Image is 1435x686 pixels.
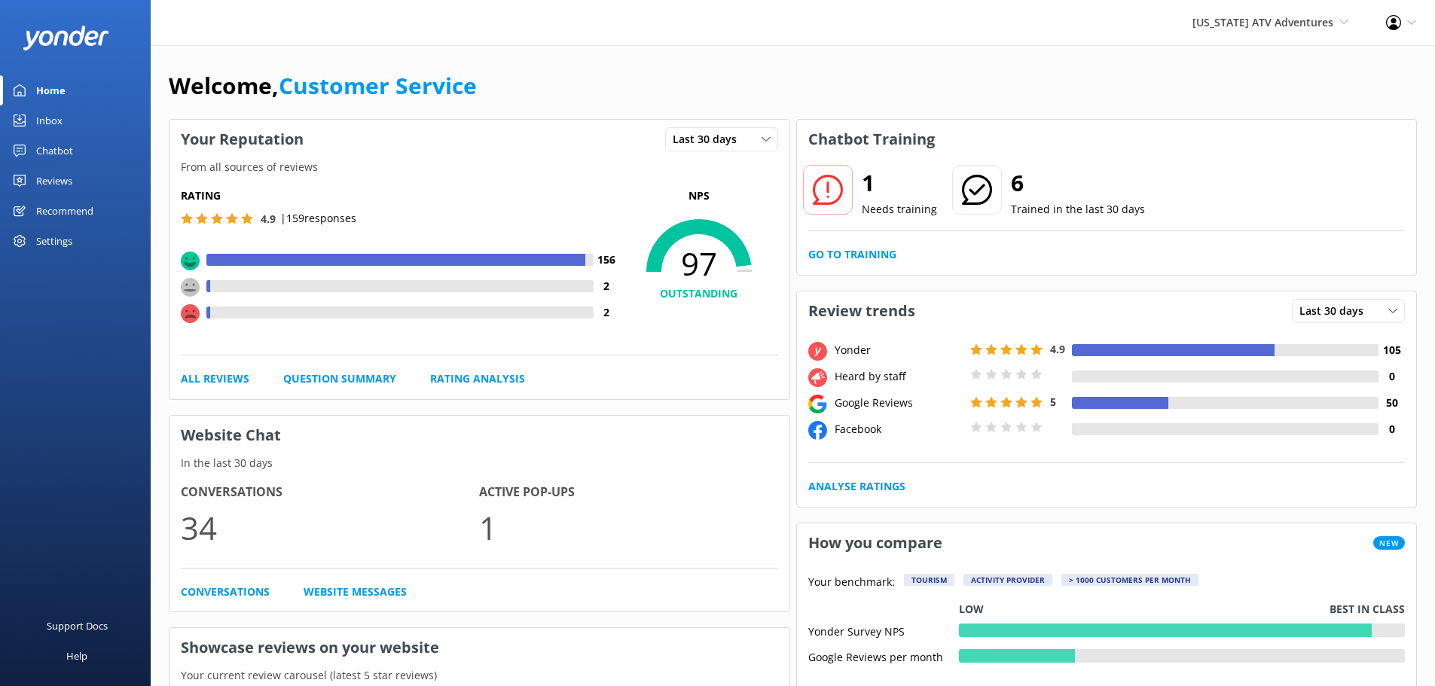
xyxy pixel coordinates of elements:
[169,455,789,471] p: In the last 30 days
[181,483,479,502] h4: Conversations
[862,165,937,201] h2: 1
[1373,536,1405,550] span: New
[181,188,620,204] h5: Rating
[904,574,954,586] div: Tourism
[797,120,946,159] h3: Chatbot Training
[620,188,778,204] p: NPS
[181,370,249,387] a: All Reviews
[797,291,927,331] h3: Review trends
[620,245,778,282] span: 97
[831,368,966,385] div: Heard by staff
[66,641,87,671] div: Help
[36,226,72,256] div: Settings
[430,370,525,387] a: Rating Analysis
[169,68,477,104] h1: Welcome,
[304,584,407,600] a: Website Messages
[831,342,966,358] div: Yonder
[36,166,72,196] div: Reviews
[808,478,905,495] a: Analyse Ratings
[36,105,63,136] div: Inbox
[169,667,789,684] p: Your current review carousel (latest 5 star reviews)
[479,483,777,502] h4: Active Pop-ups
[261,212,276,226] span: 4.9
[36,75,66,105] div: Home
[1192,15,1333,29] span: [US_STATE] ATV Adventures
[831,421,966,438] div: Facebook
[1379,368,1405,385] h4: 0
[479,502,777,553] p: 1
[831,395,966,411] div: Google Reviews
[47,611,108,641] div: Support Docs
[808,574,895,592] p: Your benchmark:
[1061,574,1198,586] div: > 1000 customers per month
[963,574,1052,586] div: Activity Provider
[808,649,959,663] div: Google Reviews per month
[1379,395,1405,411] h4: 50
[594,304,620,321] h4: 2
[797,523,954,563] h3: How you compare
[283,370,396,387] a: Question Summary
[1330,601,1405,617] p: Best in class
[1299,303,1372,319] span: Last 30 days
[280,210,356,227] p: | 159 responses
[169,628,789,667] h3: Showcase reviews on your website
[1011,165,1145,201] h2: 6
[1050,395,1056,409] span: 5
[1379,421,1405,438] h4: 0
[808,623,959,637] div: Yonder Survey NPS
[620,285,778,302] h4: OUTSTANDING
[23,26,109,50] img: yonder-white-logo.png
[1379,342,1405,358] h4: 105
[862,201,937,218] p: Needs training
[36,136,73,166] div: Chatbot
[181,502,479,553] p: 34
[181,584,270,600] a: Conversations
[959,601,984,617] p: Low
[673,131,746,148] span: Last 30 days
[36,196,93,226] div: Recommend
[169,120,315,159] h3: Your Reputation
[808,246,896,263] a: Go to Training
[1050,342,1065,356] span: 4.9
[169,159,789,175] p: From all sources of reviews
[169,416,789,455] h3: Website Chat
[594,278,620,294] h4: 2
[1011,201,1145,218] p: Trained in the last 30 days
[594,252,620,268] h4: 156
[279,70,477,101] a: Customer Service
